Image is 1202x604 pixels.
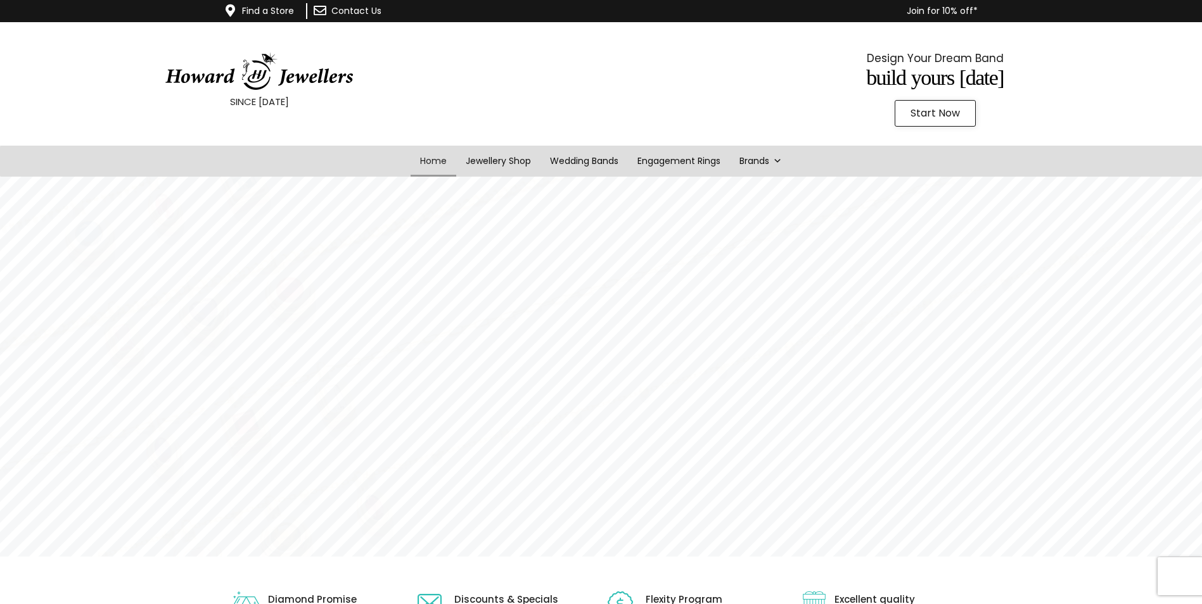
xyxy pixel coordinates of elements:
[331,4,381,17] a: Contact Us
[628,146,730,177] a: Engagement Rings
[456,3,978,19] p: Join for 10% off*
[707,49,1163,68] p: Design Your Dream Band
[456,146,540,177] a: Jewellery Shop
[730,146,791,177] a: Brands
[911,108,960,118] span: Start Now
[540,146,628,177] a: Wedding Bands
[411,146,456,177] a: Home
[164,53,354,91] img: HowardJewellersLogo-04
[866,66,1004,89] span: Build Yours [DATE]
[895,100,976,127] a: Start Now
[32,94,487,110] p: SINCE [DATE]
[242,4,294,17] a: Find a Store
